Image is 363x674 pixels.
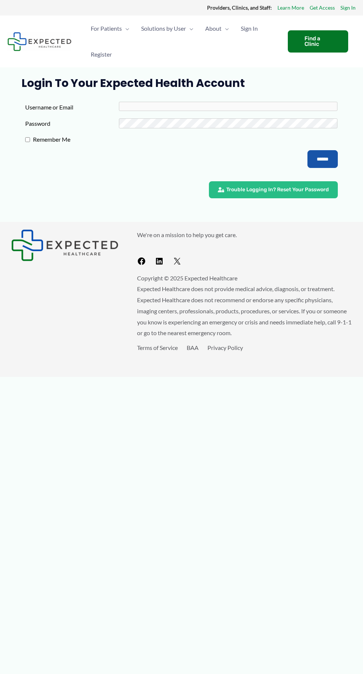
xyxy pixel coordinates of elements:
[137,229,352,269] aside: Footer Widget 2
[288,30,348,53] a: Find a Clinic
[91,41,112,67] span: Register
[207,4,272,11] strong: Providers, Clinics, and Staff:
[209,181,338,198] a: Trouble Logging In? Reset Your Password
[7,32,71,51] img: Expected Healthcare Logo - side, dark font, small
[205,16,222,41] span: About
[137,229,352,240] p: We're on a mission to help you get care.
[186,16,193,41] span: Menu Toggle
[135,16,199,41] a: Solutions by UserMenu Toggle
[85,16,135,41] a: For PatientsMenu Toggle
[137,344,178,351] a: Terms of Service
[30,134,124,145] label: Remember Me
[122,16,129,41] span: Menu Toggle
[235,16,264,41] a: Sign In
[340,3,356,13] a: Sign In
[137,342,352,370] aside: Footer Widget 3
[11,229,119,261] aside: Footer Widget 1
[137,285,352,336] span: Expected Healthcare does not provide medical advice, diagnosis, or treatment. Expected Healthcare...
[85,41,118,67] a: Register
[91,16,122,41] span: For Patients
[277,3,304,13] a: Learn More
[25,118,119,129] label: Password
[226,187,329,192] span: Trouble Logging In? Reset Your Password
[207,344,243,351] a: Privacy Policy
[21,77,341,90] h1: Login to Your Expected Health Account
[85,16,280,67] nav: Primary Site Navigation
[222,16,229,41] span: Menu Toggle
[241,16,258,41] span: Sign In
[187,344,199,351] a: BAA
[25,102,119,113] label: Username or Email
[310,3,335,13] a: Get Access
[137,274,237,282] span: Copyright © 2025 Expected Healthcare
[11,229,119,261] img: Expected Healthcare Logo - side, dark font, small
[141,16,186,41] span: Solutions by User
[199,16,235,41] a: AboutMenu Toggle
